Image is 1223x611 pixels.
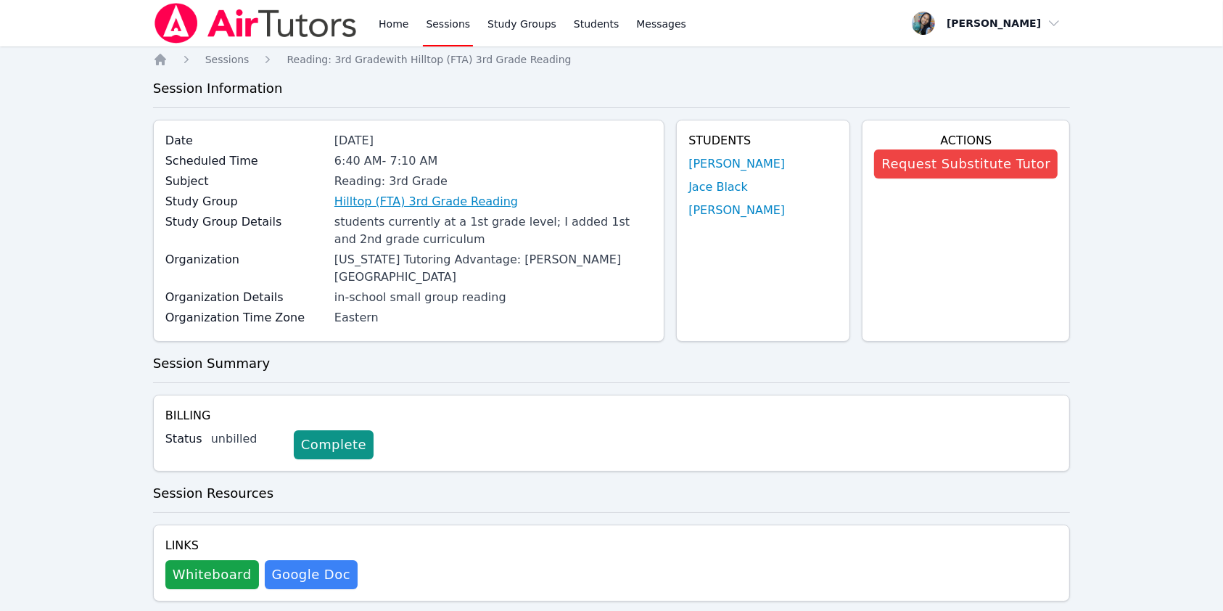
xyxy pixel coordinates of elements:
h4: Actions [874,132,1058,149]
h4: Links [165,537,358,554]
label: Subject [165,173,326,190]
h4: Billing [165,407,1058,425]
div: 6:40 AM - 7:10 AM [334,152,652,170]
h3: Session Information [153,78,1071,99]
div: Reading: 3rd Grade [334,173,652,190]
div: [US_STATE] Tutoring Advantage: [PERSON_NAME][GEOGRAPHIC_DATA] [334,251,652,286]
a: Hilltop (FTA) 3rd Grade Reading [334,193,518,210]
div: unbilled [211,430,282,448]
label: Status [165,430,202,448]
label: Organization Time Zone [165,309,326,327]
h3: Session Resources [153,483,1071,504]
a: [PERSON_NAME] [688,155,785,173]
label: Scheduled Time [165,152,326,170]
button: Whiteboard [165,560,259,589]
span: Sessions [205,54,250,65]
label: Date [165,132,326,149]
label: Study Group Details [165,213,326,231]
a: Sessions [205,52,250,67]
div: [DATE] [334,132,652,149]
button: Request Substitute Tutor [874,149,1058,179]
label: Study Group [165,193,326,210]
h4: Students [688,132,838,149]
a: [PERSON_NAME] [688,202,785,219]
label: Organization Details [165,289,326,306]
span: Messages [636,17,686,31]
nav: Breadcrumb [153,52,1071,67]
a: Complete [294,430,374,459]
img: Air Tutors [153,3,358,44]
a: Google Doc [265,560,358,589]
label: Organization [165,251,326,268]
a: Reading: 3rd Gradewith Hilltop (FTA) 3rd Grade Reading [287,52,571,67]
div: students currently at a 1st grade level; I added 1st and 2nd grade curriculum [334,213,652,248]
div: Eastern [334,309,652,327]
div: in-school small group reading [334,289,652,306]
span: Reading: 3rd Grade with Hilltop (FTA) 3rd Grade Reading [287,54,571,65]
h3: Session Summary [153,353,1071,374]
a: Jace Black [688,179,748,196]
